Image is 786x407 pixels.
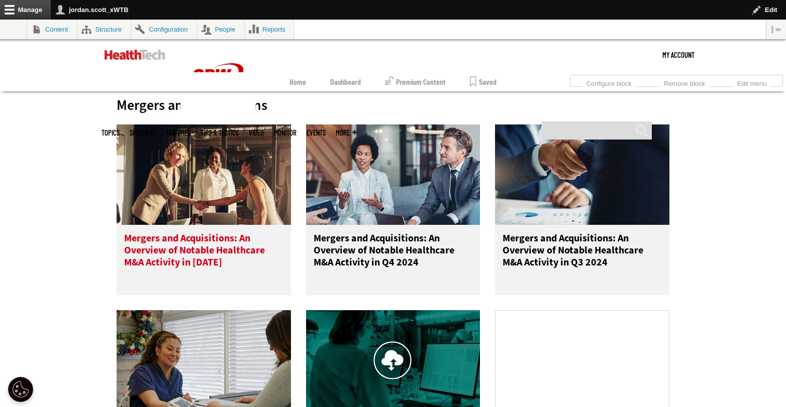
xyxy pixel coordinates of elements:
[180,40,256,114] img: Home
[249,129,264,137] a: Video
[495,124,669,295] a: two men shake hands Mergers and Acquisitions: An Overview of Notable Healthcare M&A Activity in Q...
[503,232,662,273] h3: Mergers and Acquisitions: An Overview of Notable Healthcare M&A Activity in Q3 2024
[117,124,291,295] a: business leaders shake hands in conference room Mergers and Acquisitions: An Overview of Notable ...
[197,20,244,39] a: People
[314,232,473,273] h3: Mergers and Acquisitions: An Overview of Notable Healthcare M&A Activity in Q4 2024
[330,72,361,91] a: Dashboard
[8,377,33,402] div: Cookie Settings
[124,232,283,273] h3: Mergers and Acquisitions: An Overview of Notable Healthcare M&A Activity in [DATE]
[8,377,33,402] button: Open Preferences
[306,124,480,295] a: People collaborating in a meeting Mergers and Acquisitions: An Overview of Notable Healthcare M&A...
[117,124,291,225] img: business leaders shake hands in conference room
[289,72,306,91] a: Home
[660,77,709,88] a: Remove block
[766,20,786,39] button: Vertical orientation
[245,20,294,39] a: Reports
[180,106,256,116] a: CDW
[27,20,77,39] a: Content
[166,129,190,137] a: Features
[662,40,695,70] div: User menu
[733,77,770,88] a: Edit menu
[105,50,165,60] img: Home
[77,20,131,39] a: Structure
[274,129,297,137] a: MonITor
[131,20,197,39] a: Configuration
[662,40,695,70] a: My Account
[130,129,156,137] span: Specialty
[336,129,357,137] span: More
[102,129,120,137] span: Topics
[470,72,497,91] a: Saved
[307,129,326,137] a: Events
[495,124,669,225] img: two men shake hands
[385,72,446,91] a: Premium Content
[582,77,636,88] a: Configure block
[201,129,239,137] a: Tips & Tactics
[306,124,480,225] img: People collaborating in a meeting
